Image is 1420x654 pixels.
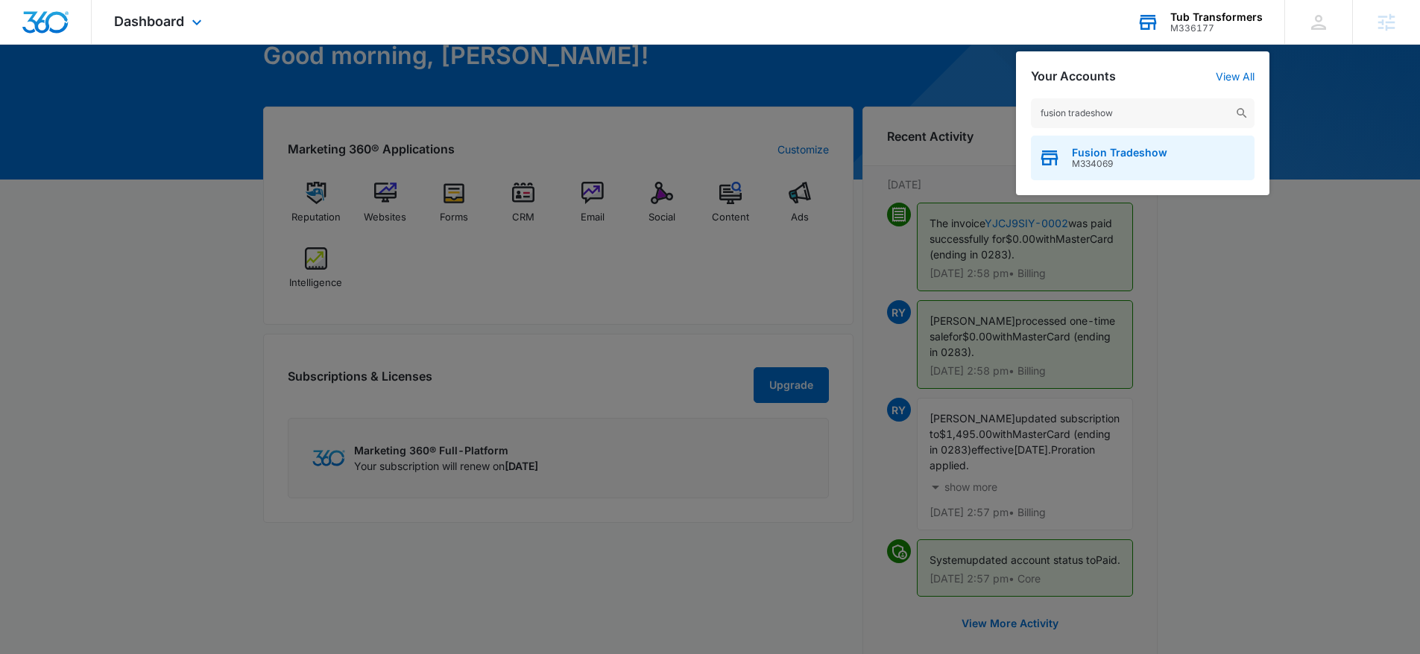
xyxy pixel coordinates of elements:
[114,13,184,29] span: Dashboard
[1170,23,1263,34] div: account id
[1031,136,1255,180] button: Fusion TradeshowM334069
[1031,98,1255,128] input: Search Accounts
[1170,11,1263,23] div: account name
[1216,70,1255,83] a: View All
[1072,159,1167,169] span: M334069
[1072,147,1167,159] span: Fusion Tradeshow
[1031,69,1116,83] h2: Your Accounts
